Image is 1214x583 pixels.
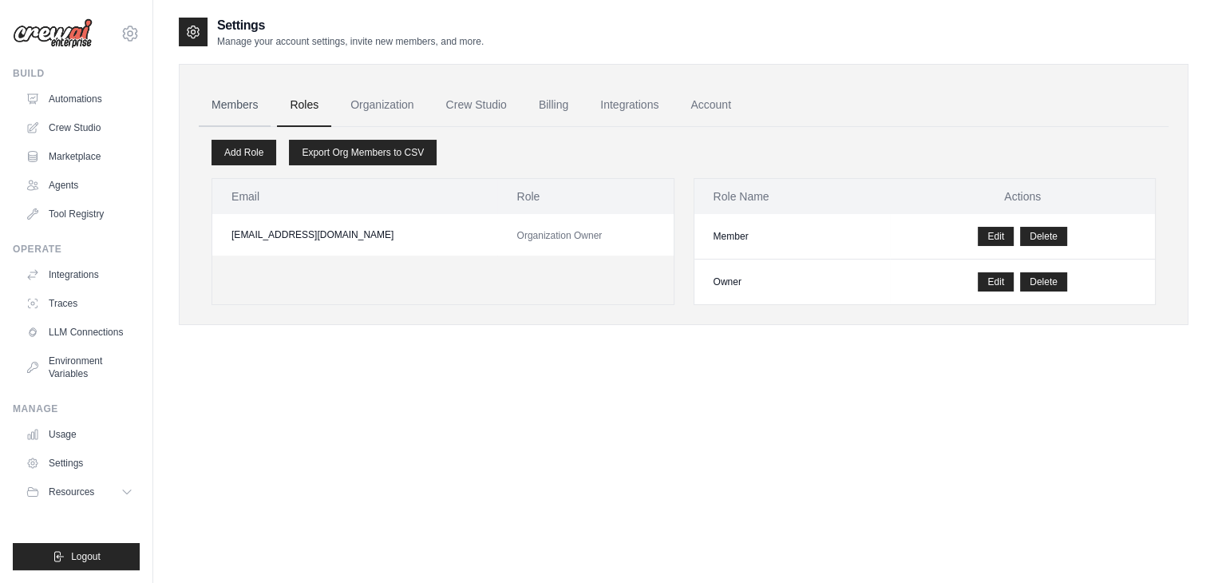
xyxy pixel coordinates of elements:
[678,84,744,127] a: Account
[19,422,140,447] a: Usage
[1020,272,1067,291] button: Delete
[19,201,140,227] a: Tool Registry
[71,550,101,563] span: Logout
[694,214,891,260] td: Member
[19,173,140,198] a: Agents
[19,479,140,505] button: Resources
[19,262,140,288] a: Integrations
[13,543,140,570] button: Logout
[212,179,497,214] th: Email
[19,86,140,112] a: Automations
[49,486,94,498] span: Resources
[497,179,673,214] th: Role
[19,115,140,141] a: Crew Studio
[212,214,497,256] td: [EMAIL_ADDRESS][DOMAIN_NAME]
[13,18,93,49] img: Logo
[526,84,581,127] a: Billing
[212,140,276,165] a: Add Role
[978,227,1014,246] a: Edit
[338,84,426,127] a: Organization
[13,403,140,415] div: Manage
[19,450,140,476] a: Settings
[199,84,271,127] a: Members
[978,272,1014,291] a: Edit
[587,84,671,127] a: Integrations
[694,260,891,305] td: Owner
[217,35,484,48] p: Manage your account settings, invite new members, and more.
[289,140,437,165] a: Export Org Members to CSV
[1020,227,1067,246] button: Delete
[217,16,484,35] h2: Settings
[19,144,140,169] a: Marketplace
[19,348,140,387] a: Environment Variables
[277,84,331,127] a: Roles
[516,230,602,241] span: Organization Owner
[19,319,140,345] a: LLM Connections
[694,179,891,214] th: Role Name
[433,84,520,127] a: Crew Studio
[13,67,140,80] div: Build
[13,243,140,256] div: Operate
[19,291,140,316] a: Traces
[890,179,1155,214] th: Actions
